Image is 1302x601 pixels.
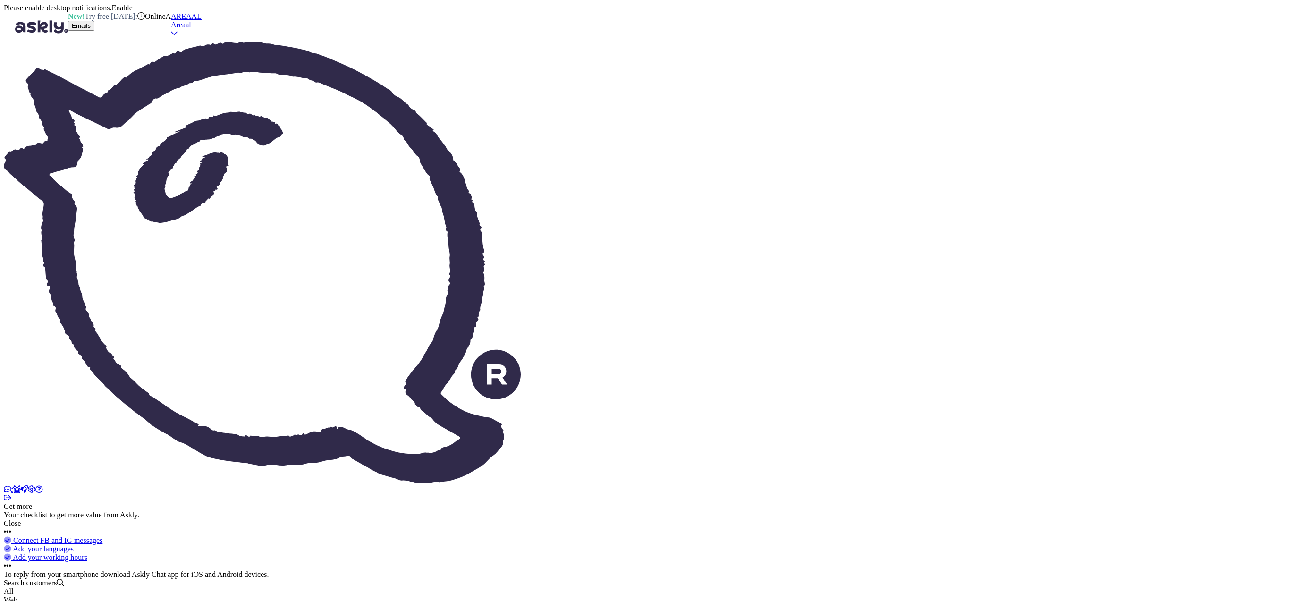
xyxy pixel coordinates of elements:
div: All [4,587,521,596]
div: Close [4,519,521,528]
a: Add your languages [4,545,521,553]
b: New! [68,12,85,20]
span: Search customers [4,579,57,587]
div: A [165,12,171,42]
a: Connect FB and IG messages [4,536,521,545]
div: Please enable desktop notifications. [4,4,521,12]
div: Your checklist to get more value from Askly. [4,511,521,519]
a: AREAALAreaal [171,12,202,37]
div: To reply from your smartphone download Askly Chat app for iOS and Android devices. [4,570,521,579]
div: AREAAL [171,12,202,21]
span: Enable [111,4,132,12]
img: Askly Logo [4,42,521,483]
div: Try free [DATE]: [68,12,137,21]
div: Get more [4,502,521,511]
div: Online [137,12,166,21]
a: Add your working hours [4,553,521,562]
button: Emails [68,21,94,31]
div: Areaal [171,21,202,29]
